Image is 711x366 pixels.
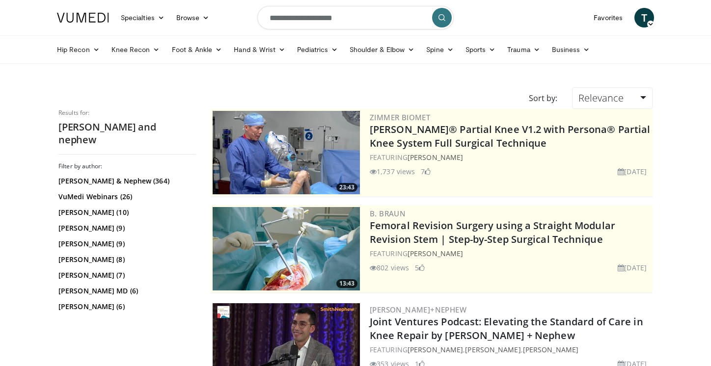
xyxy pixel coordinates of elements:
[213,111,360,194] img: 99b1778f-d2b2-419a-8659-7269f4b428ba.300x170_q85_crop-smart_upscale.jpg
[58,162,196,170] h3: Filter by author:
[521,87,565,109] div: Sort by:
[58,286,193,296] a: [PERSON_NAME] MD (6)
[415,262,425,273] li: 5
[588,8,629,27] a: Favorites
[370,112,430,122] a: Zimmer Biomet
[408,249,463,258] a: [PERSON_NAME]
[106,40,166,59] a: Knee Recon
[370,219,615,246] a: Femoral Revision Surgery using a Straight Modular Revision Stem | Step-by-Step Surgical Technique
[460,40,502,59] a: Sports
[213,111,360,194] a: 23:43
[213,207,360,290] img: 4275ad52-8fa6-4779-9598-00e5d5b95857.300x170_q85_crop-smart_upscale.jpg
[58,192,193,202] a: VuMedi Webinars (26)
[291,40,344,59] a: Pediatrics
[634,8,654,27] a: T
[336,183,357,192] span: 23:43
[370,248,651,259] div: FEATURING
[58,223,193,233] a: [PERSON_NAME] (9)
[370,166,415,177] li: 1,737 views
[421,166,431,177] li: 7
[336,279,357,288] span: 13:43
[370,152,651,162] div: FEATURING
[344,40,420,59] a: Shoulder & Elbow
[618,166,647,177] li: [DATE]
[166,40,228,59] a: Foot & Ankle
[370,262,409,273] li: 802 views
[115,8,170,27] a: Specialties
[572,87,653,109] a: Relevance
[58,239,193,249] a: [PERSON_NAME] (9)
[58,302,193,312] a: [PERSON_NAME] (6)
[618,262,647,273] li: [DATE]
[51,40,106,59] a: Hip Recon
[501,40,546,59] a: Trauma
[57,13,109,23] img: VuMedi Logo
[578,91,624,105] span: Relevance
[370,344,651,355] div: FEATURING , ,
[58,208,193,217] a: [PERSON_NAME] (10)
[58,109,196,117] p: Results for:
[370,209,406,218] a: B. Braun
[420,40,459,59] a: Spine
[523,345,578,354] a: [PERSON_NAME]
[370,315,643,342] a: Joint Ventures Podcast: Elevating the Standard of Care in Knee Repair by [PERSON_NAME] + Nephew
[257,6,454,29] input: Search topics, interventions
[58,255,193,264] a: [PERSON_NAME] (8)
[58,270,193,280] a: [PERSON_NAME] (7)
[546,40,596,59] a: Business
[228,40,291,59] a: Hand & Wrist
[465,345,520,354] a: [PERSON_NAME]
[58,121,196,146] h2: [PERSON_NAME] and nephew
[408,153,463,162] a: [PERSON_NAME]
[170,8,216,27] a: Browse
[370,305,466,314] a: [PERSON_NAME]+Nephew
[58,176,193,186] a: [PERSON_NAME] & Nephew (364)
[213,207,360,290] a: 13:43
[370,123,650,150] a: [PERSON_NAME]® Partial Knee V1.2 with Persona® Partial Knee System Full Surgical Technique
[408,345,463,354] a: [PERSON_NAME]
